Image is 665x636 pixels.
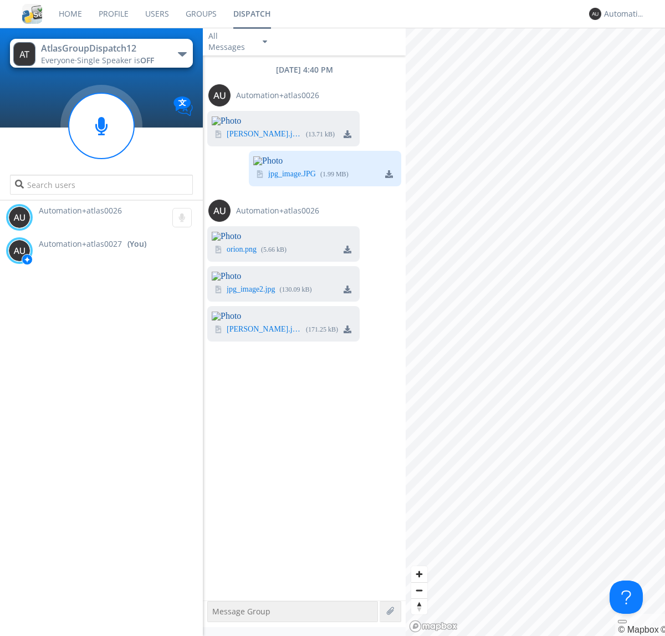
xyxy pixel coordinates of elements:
span: OFF [140,55,154,65]
img: image icon [214,325,222,333]
span: Zoom out [411,583,427,598]
div: ( 171.25 kB ) [306,325,338,334]
button: Reset bearing to north [411,598,427,614]
a: [PERSON_NAME].jpeg [227,130,301,139]
div: (You) [127,238,146,250]
img: Translation enabled [173,96,193,116]
div: [DATE] 4:40 PM [203,64,406,75]
img: Photo [212,116,360,125]
span: Automation+atlas0027 [39,238,122,250]
img: 373638.png [13,42,35,66]
img: 373638.png [8,240,30,262]
img: image icon [214,286,222,293]
img: download media button [344,325,351,333]
img: 373638.png [589,8,601,20]
div: AtlasGroupDispatch12 [41,42,166,55]
input: Search users [10,175,192,195]
div: ( 5.66 kB ) [261,245,287,255]
span: Automation+atlas0026 [236,205,319,216]
span: Automation+atlas0026 [39,205,122,216]
span: Automation+atlas0026 [236,90,319,101]
button: Zoom in [411,566,427,582]
div: ( 130.09 kB ) [280,285,312,294]
img: image icon [214,130,222,138]
a: [PERSON_NAME].jpeg [227,325,301,334]
button: Zoom out [411,582,427,598]
img: download media button [344,246,351,253]
img: download media button [344,130,351,138]
div: ( 1.99 MB ) [320,170,349,179]
button: Toggle attribution [618,620,627,623]
div: All Messages [208,30,253,53]
div: Everyone · [41,55,166,66]
div: Automation+atlas0027 [604,8,646,19]
img: download media button [344,286,351,293]
img: image icon [256,170,264,178]
span: Reset bearing to north [411,599,427,614]
img: 373638.png [8,206,30,228]
iframe: Toggle Customer Support [610,581,643,614]
img: image icon [214,246,222,253]
a: Mapbox logo [409,620,458,633]
img: cddb5a64eb264b2086981ab96f4c1ba7 [22,4,42,24]
a: Mapbox [618,625,658,634]
a: jpg_image2.jpg [227,286,275,294]
img: download media button [385,170,393,178]
button: AtlasGroupDispatch12Everyone·Single Speaker isOFF [10,39,192,68]
img: Photo [212,272,360,281]
img: Photo [253,156,401,165]
img: 373638.png [208,84,231,106]
a: jpg_image.JPG [268,170,316,179]
a: orion.png [227,246,257,255]
img: caret-down-sm.svg [263,40,267,43]
div: ( 13.71 kB ) [306,130,335,139]
img: Photo [212,312,360,320]
img: Photo [212,232,360,241]
img: 373638.png [208,200,231,222]
span: Single Speaker is [77,55,154,65]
